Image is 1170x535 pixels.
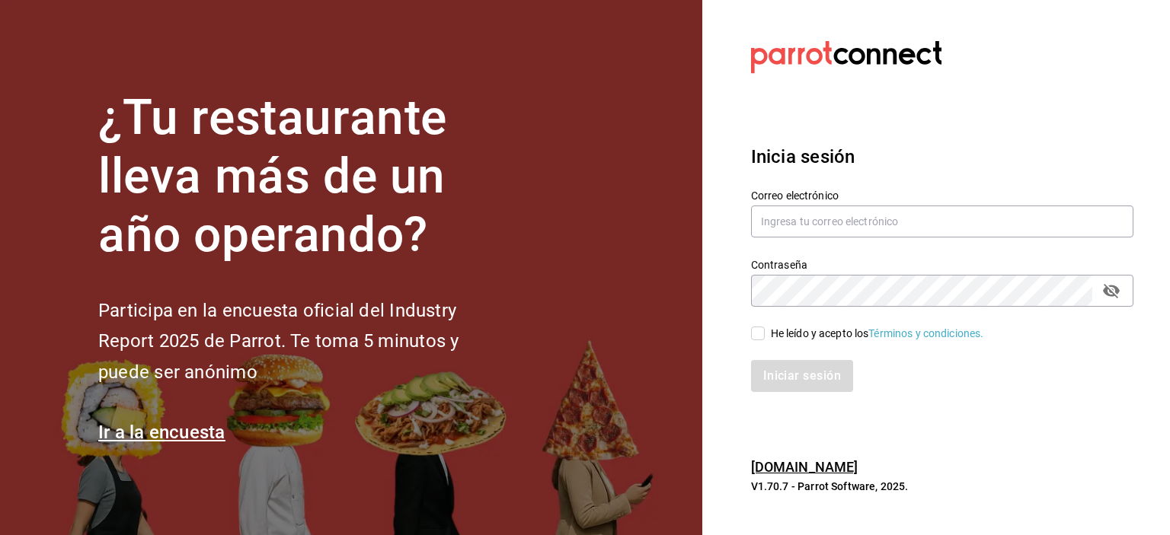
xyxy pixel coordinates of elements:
[751,190,1133,201] label: Correo electrónico
[751,260,1133,270] label: Contraseña
[98,422,225,443] a: Ir a la encuesta
[868,327,983,339] a: Términos y condiciones.
[98,89,510,264] h1: ¿Tu restaurante lleva más de un año operando?
[751,143,1133,170] h3: Inicia sesión
[751,205,1133,237] input: Ingresa tu correo electrónico
[1098,278,1124,304] button: passwordField
[771,326,984,342] div: He leído y acepto los
[751,459,858,475] a: [DOMAIN_NAME]
[98,295,510,388] h2: Participa en la encuesta oficial del Industry Report 2025 de Parrot. Te toma 5 minutos y puede se...
[751,479,1133,494] p: V1.70.7 - Parrot Software, 2025.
